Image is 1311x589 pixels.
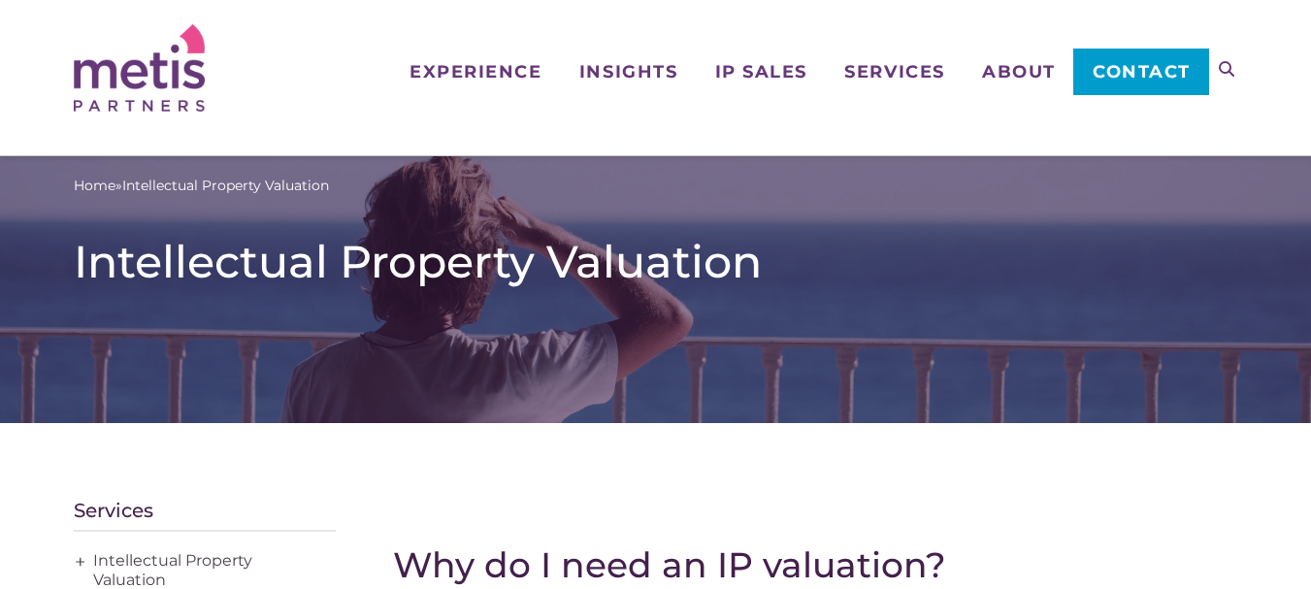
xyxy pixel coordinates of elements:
[410,63,541,81] span: Experience
[122,176,329,196] span: Intellectual Property Valuation
[715,63,807,81] span: IP Sales
[1073,49,1208,95] a: Contact
[1093,63,1191,81] span: Contact
[393,544,1237,585] h2: Why do I need an IP valuation?
[74,24,205,112] img: Metis Partners
[70,542,91,581] span: +
[74,176,115,196] a: Home
[579,63,677,81] span: Insights
[74,235,1238,289] h1: Intellectual Property Valuation
[844,63,944,81] span: Services
[74,176,329,196] span: »
[982,63,1056,81] span: About
[74,501,336,532] h4: Services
